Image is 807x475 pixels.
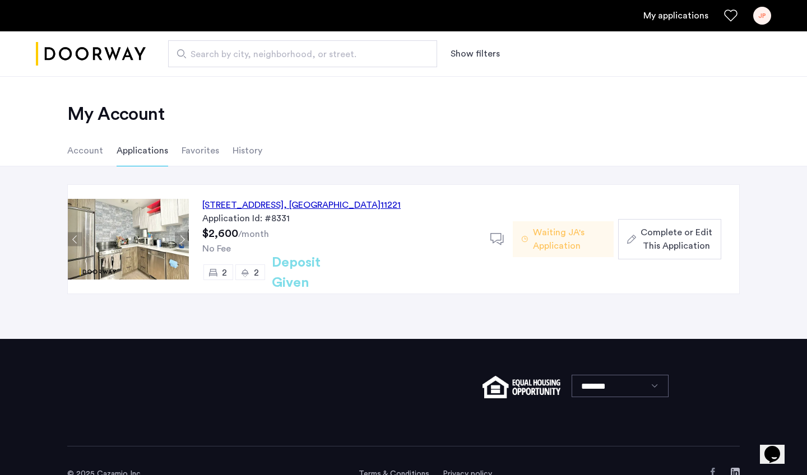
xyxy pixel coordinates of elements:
span: Complete or Edit This Application [641,226,712,253]
iframe: chat widget [760,430,796,464]
span: 2 [222,268,227,277]
img: logo [36,33,146,75]
button: Previous apartment [68,232,82,246]
span: Search by city, neighborhood, or street. [191,48,406,61]
select: Language select [572,375,669,397]
li: Favorites [182,135,219,166]
span: , [GEOGRAPHIC_DATA] [284,201,381,209]
li: Account [67,135,103,166]
h2: My Account [67,103,740,125]
li: History [233,135,262,166]
div: Application Id: #8331 [202,212,477,225]
span: Waiting JA's Application [533,226,605,253]
h2: Deposit Given [272,253,361,293]
span: $2,600 [202,228,238,239]
button: Next apartment [175,232,189,246]
a: My application [643,9,708,22]
a: Cazamio logo [36,33,146,75]
a: Favorites [724,9,738,22]
button: button [618,219,721,259]
img: Apartment photo [68,199,189,280]
input: Apartment Search [168,40,437,67]
li: Applications [117,135,168,166]
sub: /month [238,230,269,239]
div: JP [753,7,771,25]
span: No Fee [202,244,231,253]
button: Show or hide filters [451,47,500,60]
span: 2 [254,268,259,277]
div: [STREET_ADDRESS] 11221 [202,198,401,212]
img: equal-housing.png [483,376,560,398]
